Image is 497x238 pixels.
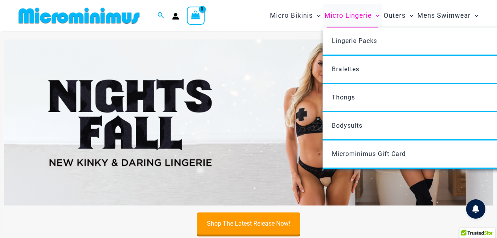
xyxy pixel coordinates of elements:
[313,6,321,26] span: Menu Toggle
[384,6,406,26] span: Outers
[4,39,493,205] img: Night's Fall Silver Leopard Pack
[267,3,482,29] nav: Site Navigation
[372,6,379,26] span: Menu Toggle
[406,6,413,26] span: Menu Toggle
[157,11,164,21] a: Search icon link
[332,150,406,158] span: Microminimus Gift Card
[268,4,323,27] a: Micro BikinisMenu ToggleMenu Toggle
[197,212,300,235] a: Shop The Latest Release Now!
[172,13,179,20] a: Account icon link
[325,6,372,26] span: Micro Lingerie
[332,94,355,101] span: Thongs
[332,37,377,45] span: Lingerie Packs
[270,6,313,26] span: Micro Bikinis
[382,4,415,27] a: OutersMenu ToggleMenu Toggle
[323,4,381,27] a: Micro LingerieMenu ToggleMenu Toggle
[415,4,480,27] a: Mens SwimwearMenu ToggleMenu Toggle
[187,7,205,24] a: View Shopping Cart, empty
[15,7,143,24] img: MM SHOP LOGO FLAT
[417,6,471,26] span: Mens Swimwear
[332,65,359,73] span: Bralettes
[332,122,362,129] span: Bodysuits
[471,6,478,26] span: Menu Toggle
